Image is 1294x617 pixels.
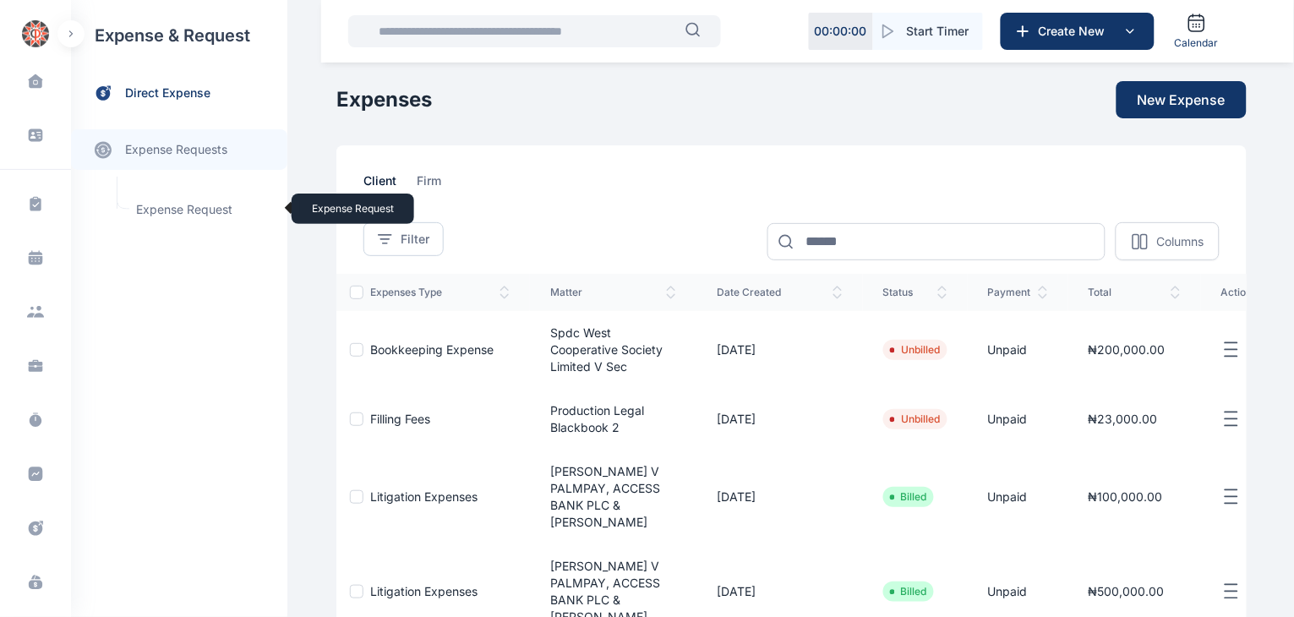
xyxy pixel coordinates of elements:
span: Filter [401,231,429,248]
span: matter [550,286,676,299]
li: Billed [890,585,927,598]
button: Start Timer [873,13,983,50]
td: Unpaid [968,311,1068,389]
div: expense requests [71,116,287,170]
a: Litigation Expenses [370,584,478,598]
span: firm [417,172,441,199]
span: ₦23,000.00 [1089,412,1158,426]
span: expenses type [370,286,510,299]
span: Calendar [1175,36,1219,50]
a: Filling Fees [370,412,430,426]
a: Bookkeeping Expense [370,342,494,357]
td: Unpaid [968,389,1068,450]
td: Unpaid [968,450,1068,544]
a: Litigation Expenses [370,489,478,504]
span: status [883,286,947,299]
td: [DATE] [696,389,863,450]
button: Create New [1001,13,1155,50]
span: Create New [1032,23,1120,40]
p: Columns [1156,233,1204,250]
td: [DATE] [696,450,863,544]
td: [PERSON_NAME] V PALMPAY, ACCESS BANK PLC & [PERSON_NAME] [530,450,696,544]
span: client [363,172,396,199]
td: Spdc West Cooperative Society Limited V Sec [530,311,696,389]
button: New Expense [1117,81,1247,118]
a: Calendar [1168,6,1226,57]
span: Start Timer [907,23,969,40]
h1: Expenses [336,86,432,113]
a: client [363,172,417,199]
li: Unbilled [890,343,941,357]
p: 00 : 00 : 00 [815,23,867,40]
td: Production Legal Blackbook 2 [530,389,696,450]
a: expense requests [71,129,287,170]
span: ₦200,000.00 [1089,342,1166,357]
a: Expense RequestExpense Request [126,194,279,226]
a: direct expense [71,71,287,116]
td: [DATE] [696,311,863,389]
span: Expense Request [126,194,279,226]
span: total [1089,286,1181,299]
li: Unbilled [890,412,941,426]
span: action [1221,286,1269,299]
span: ₦500,000.00 [1089,584,1165,598]
span: payment [988,286,1048,299]
li: Billed [890,490,927,504]
button: Columns [1116,222,1220,260]
a: firm [417,172,461,199]
span: direct expense [125,85,210,102]
span: ₦100,000.00 [1089,489,1163,504]
span: date created [717,286,843,299]
span: New Expense [1138,90,1226,110]
button: Filter [363,222,444,256]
